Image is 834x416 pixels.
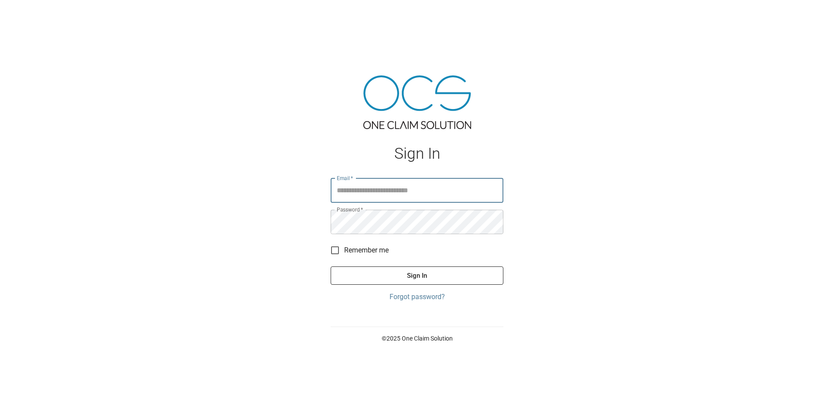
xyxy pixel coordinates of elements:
img: ocs-logo-white-transparent.png [10,5,45,23]
label: Email [337,174,353,182]
p: © 2025 One Claim Solution [331,334,503,343]
button: Sign In [331,266,503,285]
img: ocs-logo-tra.png [363,75,471,129]
h1: Sign In [331,145,503,163]
a: Forgot password? [331,292,503,302]
label: Password [337,206,363,213]
span: Remember me [344,245,389,256]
